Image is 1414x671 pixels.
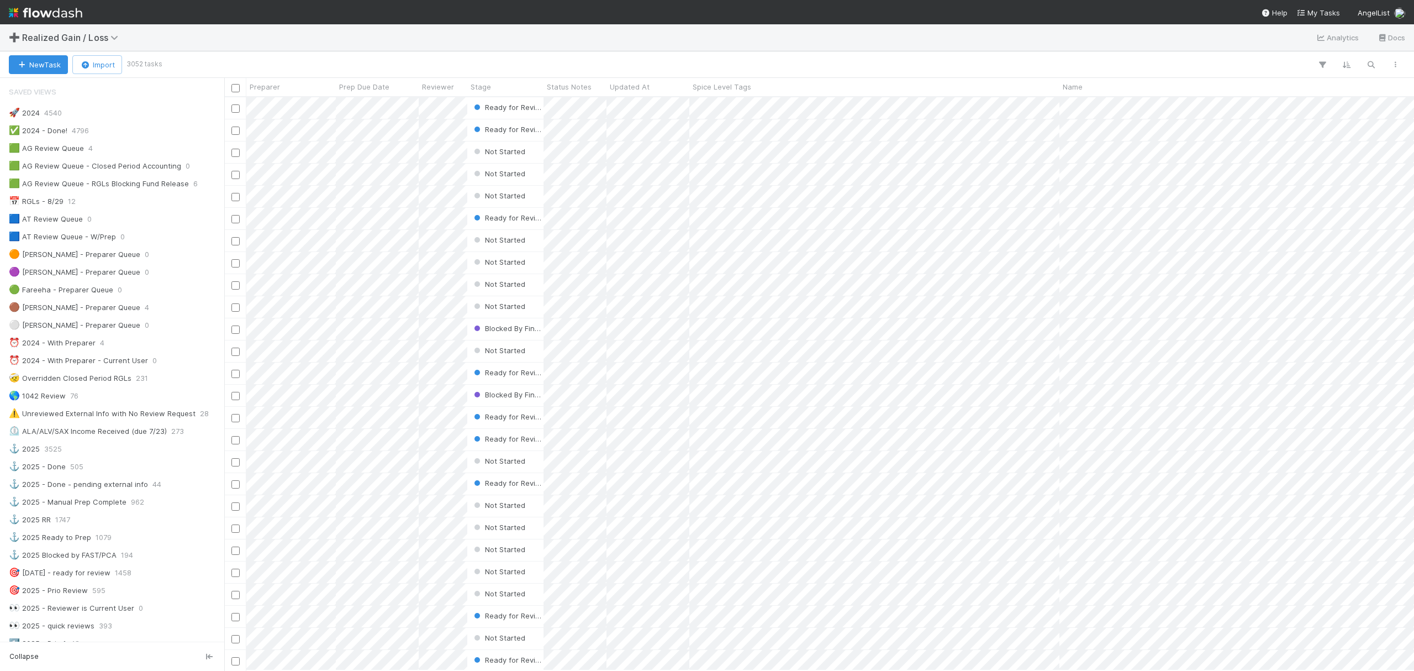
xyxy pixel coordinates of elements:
[231,414,240,422] input: Toggle Row Selected
[472,323,544,334] div: Blocked By Finance
[231,525,240,533] input: Toggle Row Selected
[9,196,20,206] span: 📅
[9,603,20,612] span: 👀
[472,654,544,665] div: Ready for Review
[9,3,82,22] img: logo-inverted-e16ddd16eac7371096b0.svg
[9,479,20,489] span: ⚓
[472,279,525,290] div: Not Started
[547,81,592,92] span: Status Notes
[231,502,240,511] input: Toggle Row Selected
[121,548,133,562] span: 194
[339,81,389,92] span: Prep Due Date
[472,588,525,599] div: Not Started
[231,127,240,135] input: Toggle Row Selected
[87,212,92,226] span: 0
[9,373,20,382] span: 🤕
[70,389,78,403] span: 76
[9,354,148,368] div: 2024 - With Preparer - Current User
[9,285,20,294] span: 🟢
[1394,8,1405,19] img: avatar_bc42736a-3f00-4d10-a11d-d22e63cdc729.png
[231,348,240,356] input: Toggle Row Selected
[9,371,131,385] div: Overridden Closed Period RGLs
[9,161,20,170] span: 🟩
[231,591,240,599] input: Toggle Row Selected
[231,436,240,444] input: Toggle Row Selected
[9,214,20,223] span: 🟦
[9,638,20,648] span: 1️⃣
[72,55,122,74] button: Import
[472,346,525,355] span: Not Started
[471,81,491,92] span: Stage
[9,108,20,117] span: 🚀
[200,407,209,421] span: 28
[115,566,131,580] span: 1458
[472,566,525,577] div: Not Started
[422,81,454,92] span: Reviewer
[9,230,116,244] div: AT Review Queue - W/Prep
[472,479,546,487] span: Ready for Review
[472,633,525,642] span: Not Started
[231,370,240,378] input: Toggle Row Selected
[472,455,525,466] div: Not Started
[472,124,544,135] div: Ready for Review
[472,368,546,377] span: Ready for Review
[9,424,167,438] div: ALA/ALV/SAX Income Received (due 7/23)
[231,303,240,312] input: Toggle Row Selected
[472,478,544,489] div: Ready for Review
[472,345,525,356] div: Not Started
[9,652,39,662] span: Collapse
[145,248,149,261] span: 0
[9,125,20,135] span: ✅
[9,585,20,595] span: 🎯
[472,235,525,244] span: Not Started
[44,442,62,456] span: 3525
[9,106,40,120] div: 2024
[9,408,20,418] span: ⚠️
[9,248,140,261] div: [PERSON_NAME] - Preparer Queue
[231,104,240,113] input: Toggle Row Selected
[139,601,143,615] span: 0
[118,283,122,297] span: 0
[472,212,544,223] div: Ready for Review
[472,102,544,113] div: Ready for Review
[9,531,91,544] div: 2025 Ready to Prep
[472,146,525,157] div: Not Started
[96,531,112,544] span: 1079
[186,159,190,173] span: 0
[231,326,240,334] input: Toggle Row Selected
[88,141,93,155] span: 4
[610,81,650,92] span: Updated At
[472,389,544,400] div: Blocked By Finance
[9,265,140,279] div: [PERSON_NAME] - Preparer Queue
[472,256,525,268] div: Not Started
[231,215,240,223] input: Toggle Row Selected
[472,567,525,576] span: Not Started
[55,513,70,527] span: 1747
[1296,7,1340,18] a: My Tasks
[472,545,525,554] span: Not Started
[9,462,20,471] span: ⚓
[472,412,546,421] span: Ready for Review
[231,635,240,643] input: Toggle Row Selected
[231,171,240,179] input: Toggle Row Selected
[472,258,525,266] span: Not Started
[9,124,67,138] div: 2024 - Done!
[9,495,126,509] div: 2025 - Manual Prep Complete
[9,301,140,314] div: [PERSON_NAME] - Preparer Queue
[472,523,525,532] span: Not Started
[9,302,20,312] span: 🟤
[68,195,76,208] span: 12
[120,230,125,244] span: 0
[9,318,140,332] div: [PERSON_NAME] - Preparer Queue
[9,442,40,456] div: 2025
[9,33,20,42] span: ➕
[231,613,240,621] input: Toggle Row Selected
[9,143,20,153] span: 🟩
[9,515,20,524] span: ⚓
[472,302,525,311] span: Not Started
[145,265,149,279] span: 0
[9,550,20,559] span: ⚓
[9,497,20,506] span: ⚓
[9,355,20,365] span: ⏰
[9,249,20,259] span: 🟠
